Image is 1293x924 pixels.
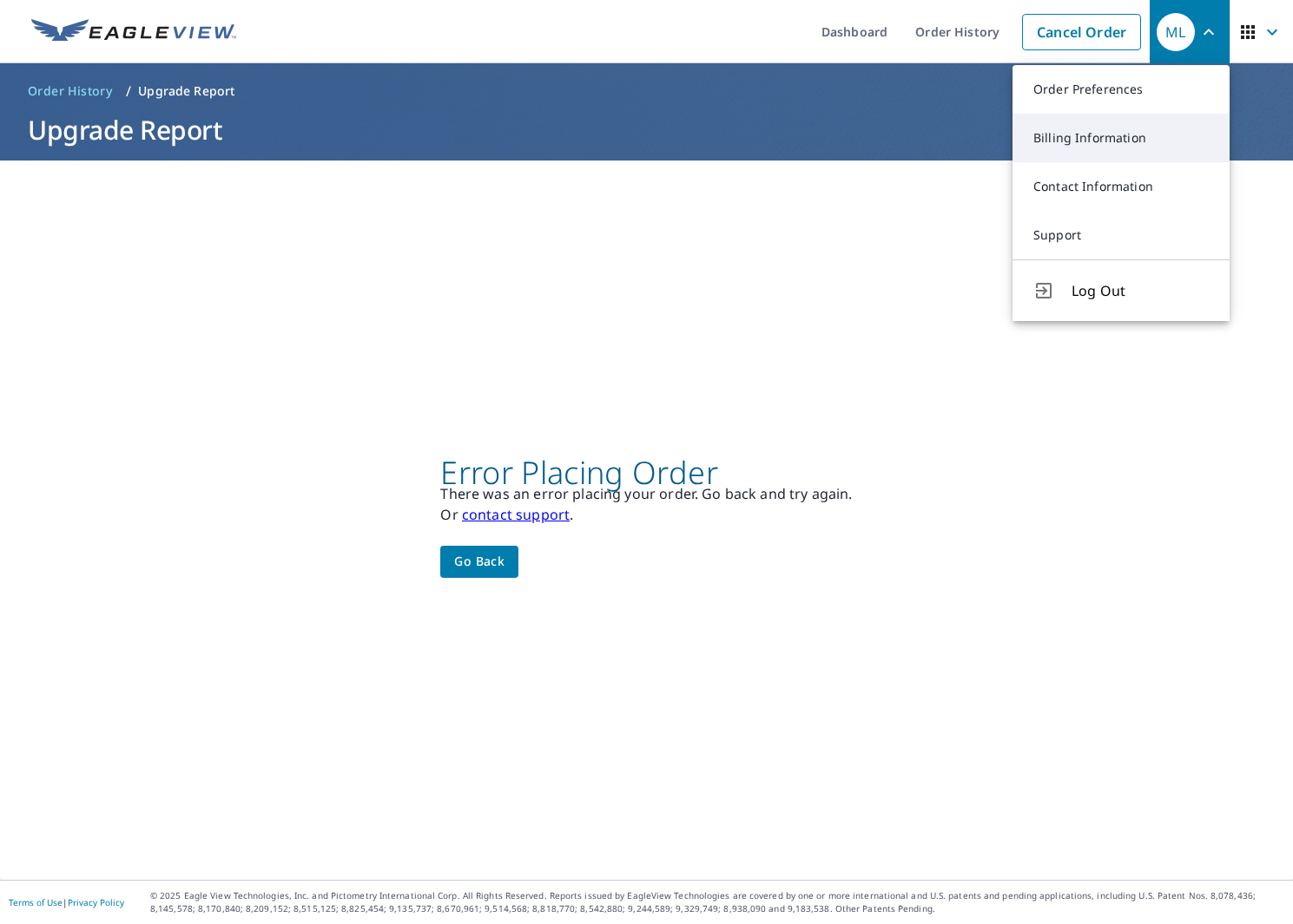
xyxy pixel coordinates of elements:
[1072,280,1209,301] span: Log Out
[138,82,234,100] p: Upgrade Report
[9,896,63,908] a: Terms of Use
[1013,114,1230,162] a: Billing Information
[1157,13,1195,51] div: ML
[28,82,112,100] span: Order History
[454,551,505,573] span: Go back
[1013,259,1230,321] button: Log Out
[21,77,1272,105] nav: breadcrumb
[21,112,1272,147] h1: Upgrade Report
[9,897,124,908] p: |
[126,81,131,102] li: /
[150,889,1284,915] p: © 2025 Eagle View Technologies, Inc. and Pictometry International Corp. All Rights Reserved. Repo...
[1013,65,1230,114] a: Order Preferences
[440,504,852,525] p: Or .
[1013,162,1230,211] a: Contact Information
[68,896,124,908] a: Privacy Policy
[440,483,852,504] p: There was an error placing your order. Go back and try again.
[31,19,236,45] img: EV Logo
[440,546,518,578] button: Go back
[1013,211,1230,259] a: Support
[21,77,119,105] a: Order History
[440,462,852,483] p: Error Placing Order
[462,505,570,524] a: contact support
[1022,14,1141,50] a: Cancel Order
